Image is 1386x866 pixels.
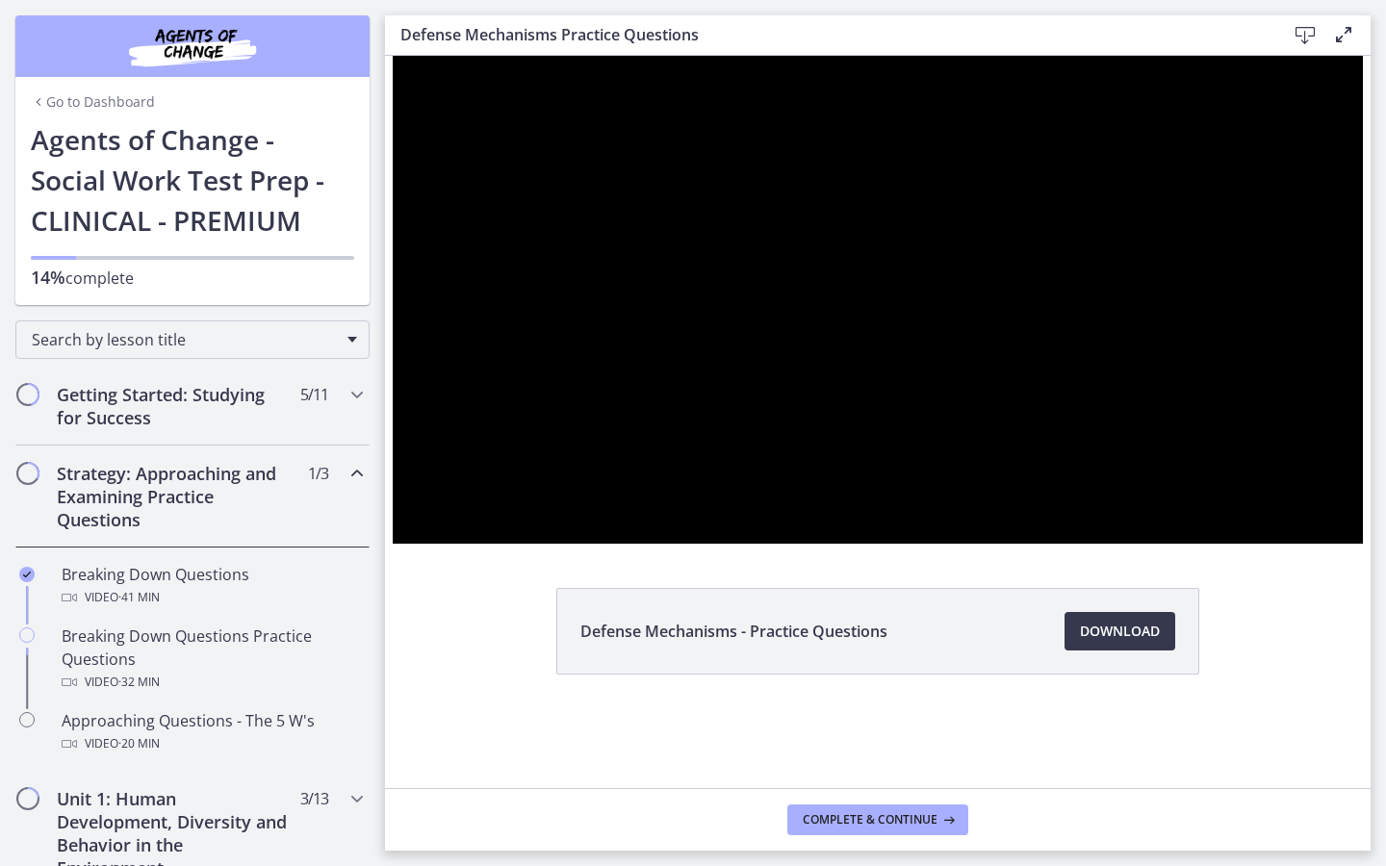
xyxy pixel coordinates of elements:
span: 14% [31,266,65,289]
div: Search by lesson title [15,320,370,359]
div: Approaching Questions - The 5 W's [62,709,362,755]
span: 5 / 11 [300,383,328,406]
span: · 20 min [118,732,160,755]
span: Download [1080,620,1160,643]
p: complete [31,266,354,290]
div: Breaking Down Questions Practice Questions [62,624,362,694]
h3: Defense Mechanisms Practice Questions [400,23,1255,46]
h1: Agents of Change - Social Work Test Prep - CLINICAL - PREMIUM [31,119,354,241]
span: 1 / 3 [308,462,328,485]
a: Download [1065,612,1175,650]
i: Completed [19,567,35,582]
div: Video [62,671,362,694]
h2: Strategy: Approaching and Examining Practice Questions [57,462,292,531]
div: Video [62,732,362,755]
a: Go to Dashboard [31,92,155,112]
iframe: Video Lesson [385,56,1371,544]
span: 3 / 13 [300,787,328,810]
span: Defense Mechanisms - Practice Questions [580,620,887,643]
span: Search by lesson title [32,329,338,350]
div: Video [62,586,362,609]
span: · 41 min [118,586,160,609]
div: Breaking Down Questions [62,563,362,609]
h2: Getting Started: Studying for Success [57,383,292,429]
span: · 32 min [118,671,160,694]
img: Agents of Change [77,23,308,69]
button: Complete & continue [787,804,968,835]
span: Complete & continue [803,812,937,828]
